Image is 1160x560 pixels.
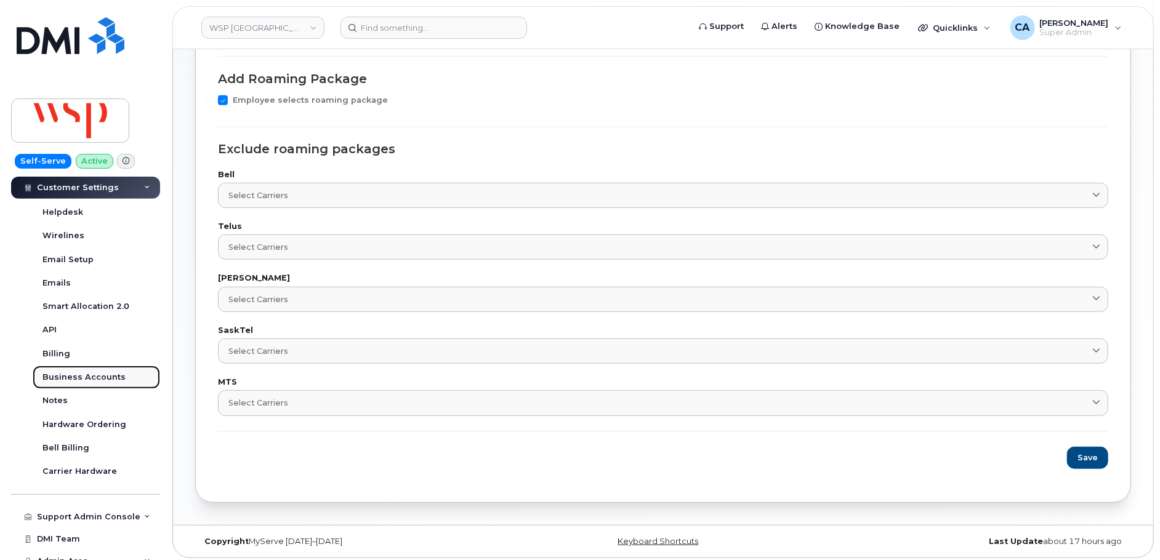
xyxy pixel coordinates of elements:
[228,241,288,253] span: Select Carriers
[1040,18,1109,28] span: [PERSON_NAME]
[228,345,288,357] span: Select Carriers
[1015,20,1030,35] span: CA
[340,17,527,39] input: Find something...
[771,20,797,33] span: Alerts
[989,537,1043,546] strong: Last Update
[933,23,978,33] span: Quicklinks
[806,14,908,39] a: Knowledge Base
[204,537,249,546] strong: Copyright
[709,20,744,33] span: Support
[819,537,1131,546] div: about 17 hours ago
[218,338,1108,364] a: Select Carriers
[218,390,1108,415] a: Select Carriers
[909,15,999,40] div: Quicklinks
[218,378,1108,386] label: MTS
[218,327,1108,335] label: SaskTel
[218,171,1108,179] label: Bell
[195,537,507,546] div: MyServe [DATE]–[DATE]
[218,274,1108,282] label: [PERSON_NAME]
[228,397,288,409] span: Select Carriers
[218,142,1108,156] div: Exclude roaming packages
[690,14,752,39] a: Support
[618,537,698,546] a: Keyboard Shortcuts
[218,72,1108,86] div: Add Roaming Package
[228,294,288,305] span: Select Carriers
[1002,15,1130,40] div: Carl Ausdenmoore
[1077,452,1098,463] span: Save
[218,234,1108,260] a: Select Carriers
[752,14,806,39] a: Alerts
[233,95,388,105] span: Employee selects roaming package
[218,183,1108,208] a: Select Carriers
[218,223,1108,231] label: Telus
[1040,28,1109,38] span: Super Admin
[1067,447,1108,469] button: Save
[825,20,900,33] span: Knowledge Base
[218,287,1108,312] a: Select Carriers
[203,95,209,102] input: Employee selects roaming package
[228,190,288,201] span: Select Carriers
[201,17,324,39] a: WSP Canada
